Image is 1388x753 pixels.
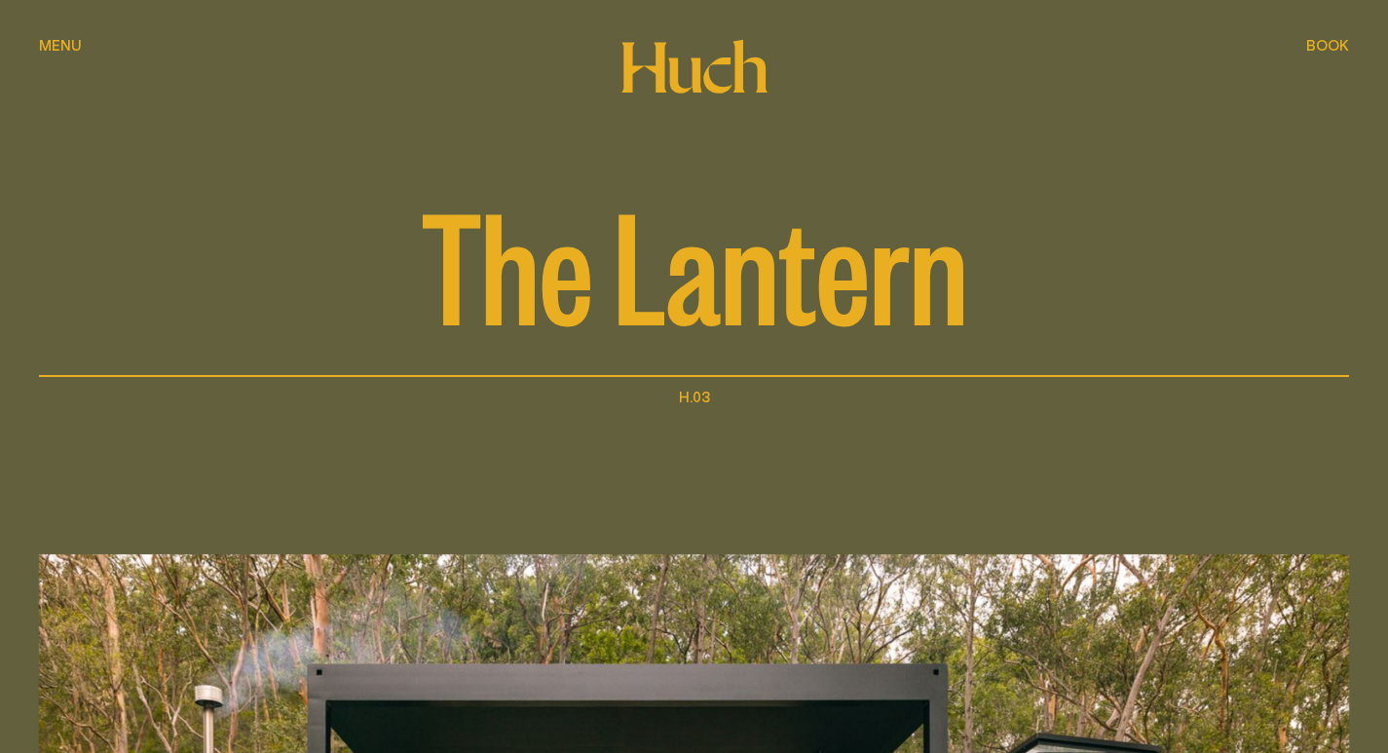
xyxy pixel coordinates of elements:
h1: H.03 [679,385,710,408]
button: show menu [39,35,82,58]
span: Menu [39,38,82,53]
span: The Lantern [421,183,968,339]
span: Book [1306,38,1349,53]
button: show booking tray [1306,35,1349,58]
